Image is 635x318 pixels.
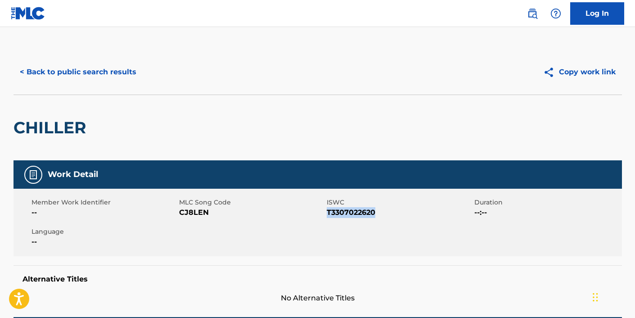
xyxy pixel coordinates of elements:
[474,207,620,218] span: --:--
[327,198,472,207] span: ISWC
[11,7,45,20] img: MLC Logo
[14,118,90,138] h2: CHILLER
[550,8,561,19] img: help
[547,5,565,23] div: Help
[474,198,620,207] span: Duration
[28,169,39,180] img: Work Detail
[527,8,538,19] img: search
[537,61,622,83] button: Copy work link
[32,207,177,218] span: --
[32,227,177,236] span: Language
[593,284,598,311] div: Drag
[23,275,613,284] h5: Alternative Titles
[48,169,98,180] h5: Work Detail
[523,5,541,23] a: Public Search
[179,207,324,218] span: CJ8LEN
[179,198,324,207] span: MLC Song Code
[32,236,177,247] span: --
[327,207,472,218] span: T3307022620
[543,67,559,78] img: Copy work link
[570,2,624,25] a: Log In
[14,61,143,83] button: < Back to public search results
[32,198,177,207] span: Member Work Identifier
[14,293,622,304] span: No Alternative Titles
[590,275,635,318] iframe: Chat Widget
